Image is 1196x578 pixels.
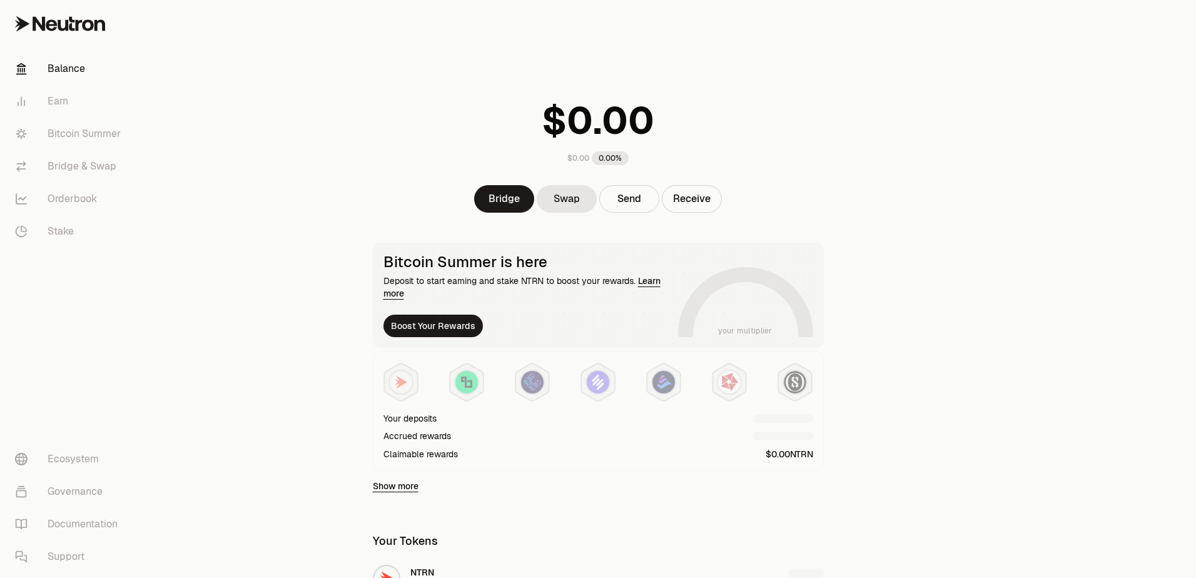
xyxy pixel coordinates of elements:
[474,185,534,213] a: Bridge
[784,371,806,393] img: Structured Points
[5,215,135,248] a: Stake
[5,150,135,183] a: Bridge & Swap
[592,151,629,165] div: 0.00%
[455,371,478,393] img: Lombard Lux
[599,185,659,213] button: Send
[5,508,135,540] a: Documentation
[718,371,741,393] img: Mars Fragments
[537,185,597,213] a: Swap
[390,371,412,393] img: NTRN
[5,443,135,475] a: Ecosystem
[383,412,437,425] div: Your deposits
[383,275,673,300] div: Deposit to start earning and stake NTRN to boost your rewards.
[373,480,418,492] a: Show more
[383,253,673,271] div: Bitcoin Summer is here
[662,185,722,213] button: Receive
[652,371,675,393] img: Bedrock Diamonds
[587,371,609,393] img: Solv Points
[567,153,589,163] div: $0.00
[383,430,451,442] div: Accrued rewards
[5,183,135,215] a: Orderbook
[521,371,544,393] img: EtherFi Points
[718,325,773,337] span: your multiplier
[5,540,135,573] a: Support
[383,315,483,337] button: Boost Your Rewards
[5,85,135,118] a: Earn
[5,475,135,508] a: Governance
[5,118,135,150] a: Bitcoin Summer
[5,53,135,85] a: Balance
[383,448,458,460] div: Claimable rewards
[373,532,438,550] div: Your Tokens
